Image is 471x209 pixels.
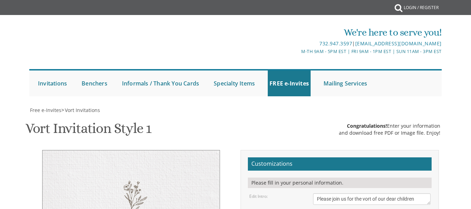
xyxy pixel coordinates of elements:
[313,193,430,205] textarea: Please join us for the vort of our dear children
[248,178,432,188] div: Please fill in your personal information.
[212,70,257,96] a: Specialty Items
[319,40,352,47] a: 732.947.3597
[268,70,311,96] a: FREE e-Invites
[167,25,442,39] div: We're here to serve you!
[339,129,440,136] div: and download free PDF or Image file. Enjoy!
[248,157,432,171] h2: Customizations
[36,70,69,96] a: Invitations
[322,70,369,96] a: Mailing Services
[347,122,387,129] span: Congratulations!
[120,70,201,96] a: Informals / Thank You Cards
[61,107,100,113] span: >
[25,121,151,141] h1: Vort Invitation Style 1
[339,122,440,129] div: Enter your information
[167,48,442,55] div: M-Th 9am - 5pm EST | Fri 9am - 1pm EST | Sun 11am - 3pm EST
[64,107,100,113] a: Vort Invitations
[29,107,61,113] a: Free e-Invites
[80,70,109,96] a: Benchers
[355,40,442,47] a: [EMAIL_ADDRESS][DOMAIN_NAME]
[249,193,268,199] label: Edit Intro:
[65,107,100,113] span: Vort Invitations
[30,107,61,113] span: Free e-Invites
[167,39,442,48] div: |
